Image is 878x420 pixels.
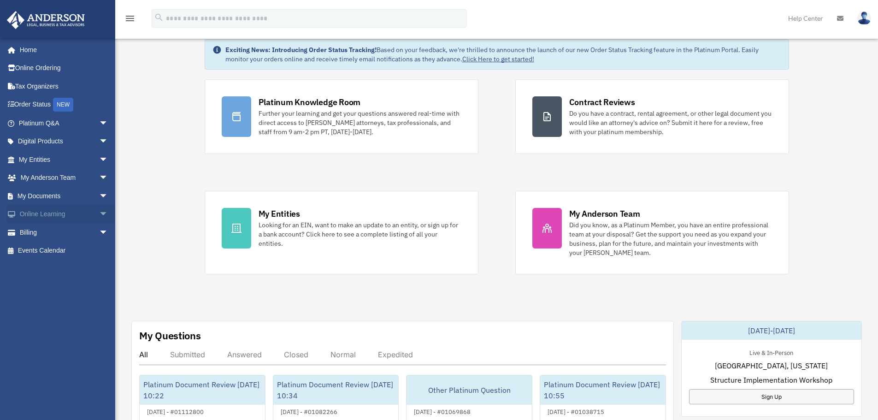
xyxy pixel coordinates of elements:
[715,360,828,371] span: [GEOGRAPHIC_DATA], [US_STATE]
[569,208,640,219] div: My Anderson Team
[154,12,164,23] i: search
[273,406,345,416] div: [DATE] - #01082266
[225,45,781,64] div: Based on your feedback, we're thrilled to announce the launch of our new Order Status Tracking fe...
[689,389,854,404] a: Sign Up
[273,375,399,405] div: Platinum Document Review [DATE] 10:34
[284,350,308,359] div: Closed
[4,11,88,29] img: Anderson Advisors Platinum Portal
[99,223,118,242] span: arrow_drop_down
[6,114,122,132] a: Platinum Q&Aarrow_drop_down
[6,169,122,187] a: My Anderson Teamarrow_drop_down
[124,16,136,24] a: menu
[99,205,118,224] span: arrow_drop_down
[6,132,122,151] a: Digital Productsarrow_drop_down
[682,321,861,340] div: [DATE]-[DATE]
[6,205,122,224] a: Online Learningarrow_drop_down
[407,406,478,416] div: [DATE] - #01069868
[378,350,413,359] div: Expedited
[124,13,136,24] i: menu
[259,96,361,108] div: Platinum Knowledge Room
[6,95,122,114] a: Order StatusNEW
[99,114,118,133] span: arrow_drop_down
[259,220,461,248] div: Looking for an EIN, want to make an update to an entity, or sign up for a bank account? Click her...
[99,150,118,169] span: arrow_drop_down
[6,59,122,77] a: Online Ordering
[99,169,118,188] span: arrow_drop_down
[140,375,265,405] div: Platinum Document Review [DATE] 10:22
[6,223,122,242] a: Billingarrow_drop_down
[569,96,635,108] div: Contract Reviews
[515,79,789,154] a: Contract Reviews Do you have a contract, rental agreement, or other legal document you would like...
[99,132,118,151] span: arrow_drop_down
[6,41,118,59] a: Home
[540,406,612,416] div: [DATE] - #01038715
[6,187,122,205] a: My Documentsarrow_drop_down
[742,347,801,357] div: Live & In-Person
[170,350,205,359] div: Submitted
[259,109,461,136] div: Further your learning and get your questions answered real-time with direct access to [PERSON_NAM...
[569,109,772,136] div: Do you have a contract, rental agreement, or other legal document you would like an attorney's ad...
[205,79,478,154] a: Platinum Knowledge Room Further your learning and get your questions answered real-time with dire...
[140,406,211,416] div: [DATE] - #01112800
[515,191,789,274] a: My Anderson Team Did you know, as a Platinum Member, you have an entire professional team at your...
[857,12,871,25] img: User Pic
[53,98,73,112] div: NEW
[205,191,478,274] a: My Entities Looking for an EIN, want to make an update to an entity, or sign up for a bank accoun...
[540,375,666,405] div: Platinum Document Review [DATE] 10:55
[259,208,300,219] div: My Entities
[139,329,201,343] div: My Questions
[6,242,122,260] a: Events Calendar
[99,187,118,206] span: arrow_drop_down
[710,374,832,385] span: Structure Implementation Workshop
[462,55,534,63] a: Click Here to get started!
[407,375,532,405] div: Other Platinum Question
[6,77,122,95] a: Tax Organizers
[227,350,262,359] div: Answered
[225,46,377,54] strong: Exciting News: Introducing Order Status Tracking!
[6,150,122,169] a: My Entitiesarrow_drop_down
[330,350,356,359] div: Normal
[569,220,772,257] div: Did you know, as a Platinum Member, you have an entire professional team at your disposal? Get th...
[139,350,148,359] div: All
